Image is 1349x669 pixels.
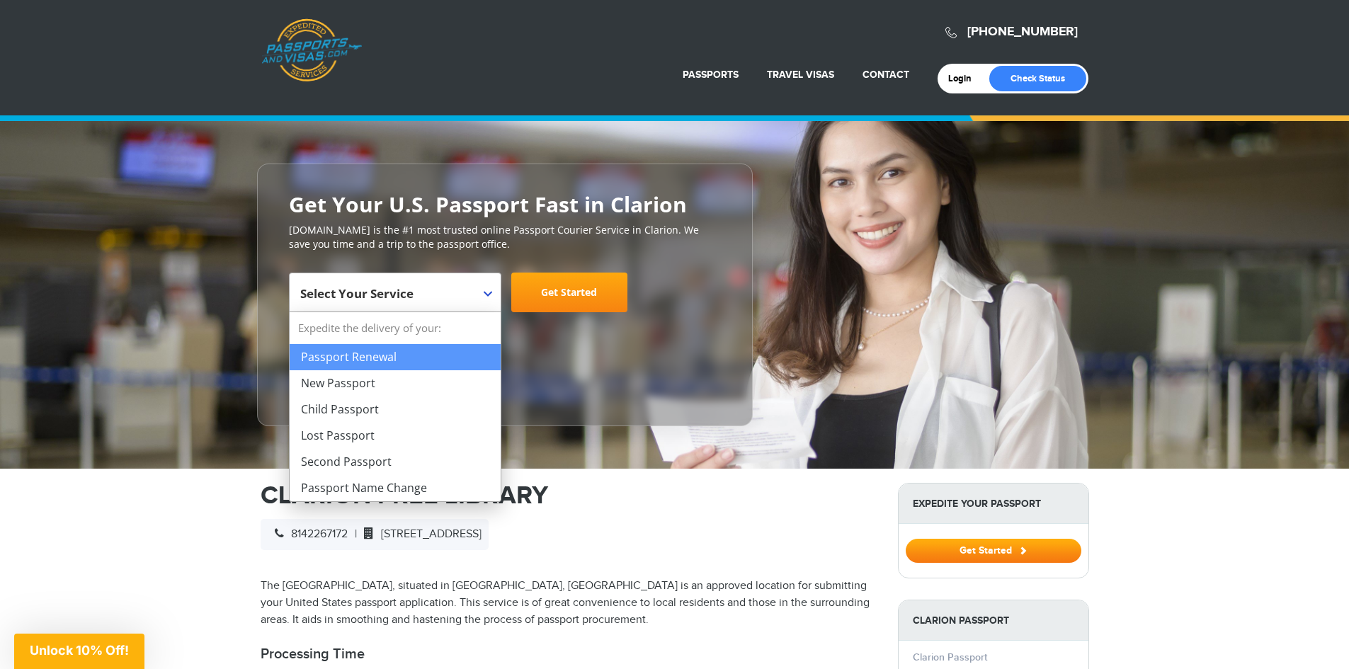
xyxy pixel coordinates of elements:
a: Get Started [906,544,1081,556]
div: Unlock 10% Off! [14,634,144,669]
li: Passport Renewal [290,344,501,370]
li: New Passport [290,370,501,396]
span: Select Your Service [289,273,501,312]
strong: Expedite the delivery of your: [290,312,501,344]
a: Contact [863,69,909,81]
a: Get Started [511,273,627,312]
div: | [261,519,489,550]
li: Child Passport [290,396,501,423]
a: Login [948,73,981,84]
li: Expedite the delivery of your: [290,312,501,501]
span: Select Your Service [300,285,414,302]
a: [PHONE_NUMBER] [967,24,1078,40]
p: [DOMAIN_NAME] is the #1 most trusted online Passport Courier Service in Clarion. We save you time... [289,223,721,251]
strong: Clarion Passport [899,600,1088,641]
button: Get Started [906,539,1081,563]
a: Check Status [989,66,1086,91]
a: Passports & [DOMAIN_NAME] [261,18,362,82]
span: Starting at $199 + government fees [289,319,721,333]
h2: Processing Time [261,646,877,663]
a: Clarion Passport [913,651,987,663]
li: Second Passport [290,449,501,475]
span: Unlock 10% Off! [30,643,129,658]
a: Travel Visas [767,69,834,81]
li: Lost Passport [290,423,501,449]
h1: CLARION FREE LIBRARY [261,483,877,508]
li: Passport Name Change [290,475,501,501]
a: Passports [683,69,739,81]
p: The [GEOGRAPHIC_DATA], situated in [GEOGRAPHIC_DATA], [GEOGRAPHIC_DATA] is an approved location f... [261,578,877,629]
strong: Expedite Your Passport [899,484,1088,524]
span: [STREET_ADDRESS] [357,527,482,541]
h2: Get Your U.S. Passport Fast in Clarion [289,193,721,216]
span: 8142267172 [268,527,348,541]
span: Select Your Service [300,278,486,318]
